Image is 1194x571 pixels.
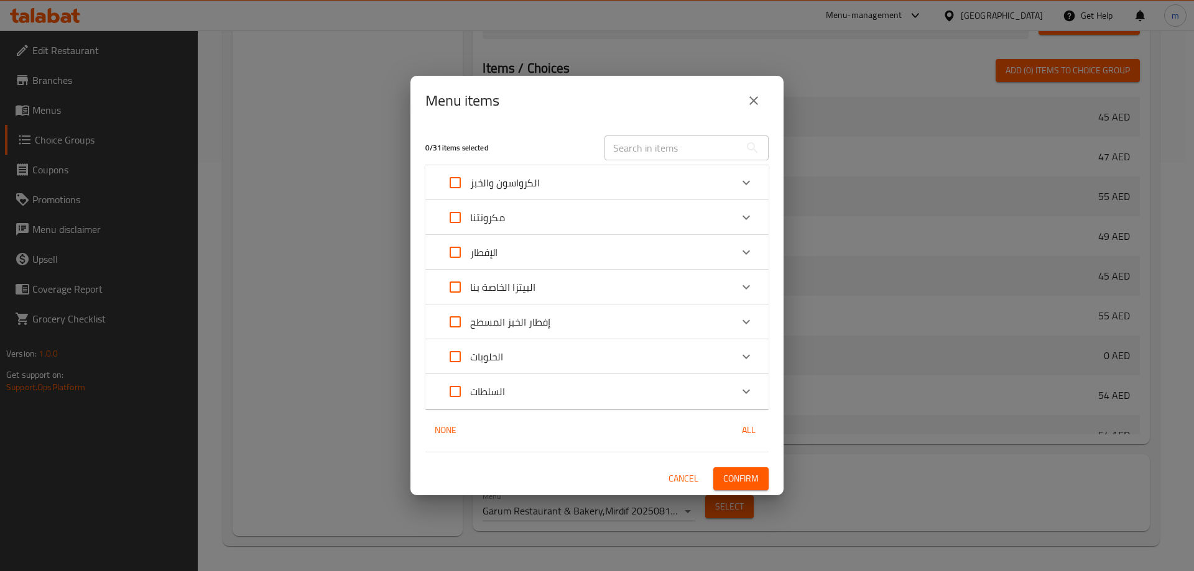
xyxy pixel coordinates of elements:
div: Expand [425,200,769,235]
span: Confirm [723,471,759,486]
span: All [734,423,764,438]
h2: Menu items [425,91,499,111]
p: الإفطار [470,245,497,260]
p: الحلويات [470,349,503,364]
p: السلطات [470,384,505,399]
button: close [739,86,769,116]
div: Expand [425,235,769,270]
div: Expand [425,339,769,374]
div: Expand [425,374,769,409]
div: Expand [425,304,769,339]
button: Cancel [664,467,703,490]
p: البيتزا الخاصة بنا [470,280,535,295]
button: Confirm [713,467,769,490]
span: Cancel [669,471,698,486]
h5: 0 / 31 items selected [425,143,590,153]
p: الكرواسون والخبز [470,175,540,190]
span: None [430,423,460,438]
div: Expand [425,270,769,304]
button: None [425,419,465,442]
div: Expand [425,165,769,200]
p: إفطار الخبز المسطح [470,314,550,329]
input: Search in items [604,135,740,160]
button: All [729,419,769,442]
p: مكرونتنا [470,210,505,225]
